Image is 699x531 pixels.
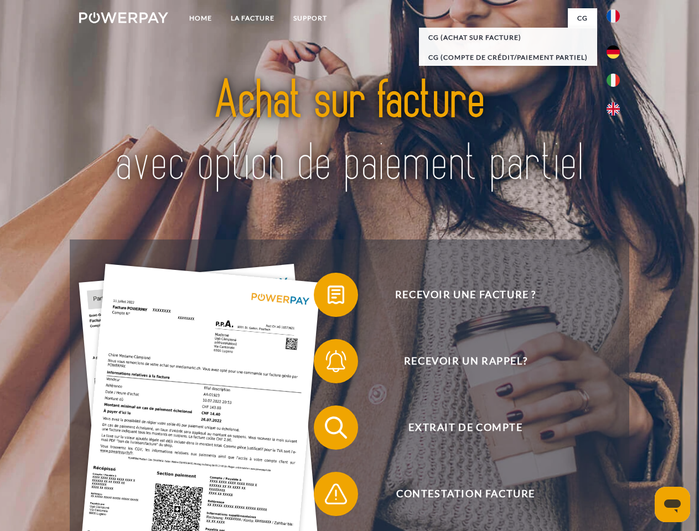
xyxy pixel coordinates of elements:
[322,414,350,441] img: qb_search.svg
[419,28,597,48] a: CG (achat sur facture)
[330,339,601,383] span: Recevoir un rappel?
[607,9,620,23] img: fr
[330,405,601,450] span: Extrait de compte
[314,273,602,317] button: Recevoir une facture ?
[655,487,690,522] iframe: Bouton de lancement de la fenêtre de messagerie
[284,8,336,28] a: Support
[607,74,620,87] img: it
[314,472,602,516] button: Contestation Facture
[314,339,602,383] button: Recevoir un rappel?
[180,8,221,28] a: Home
[79,12,168,23] img: logo-powerpay-white.svg
[607,102,620,116] img: en
[568,8,597,28] a: CG
[330,472,601,516] span: Contestation Facture
[419,48,597,67] a: CG (Compte de crédit/paiement partiel)
[314,405,602,450] button: Extrait de compte
[322,480,350,508] img: qb_warning.svg
[106,53,593,212] img: title-powerpay_fr.svg
[221,8,284,28] a: LA FACTURE
[322,347,350,375] img: qb_bell.svg
[322,281,350,309] img: qb_bill.svg
[607,45,620,59] img: de
[330,273,601,317] span: Recevoir une facture ?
